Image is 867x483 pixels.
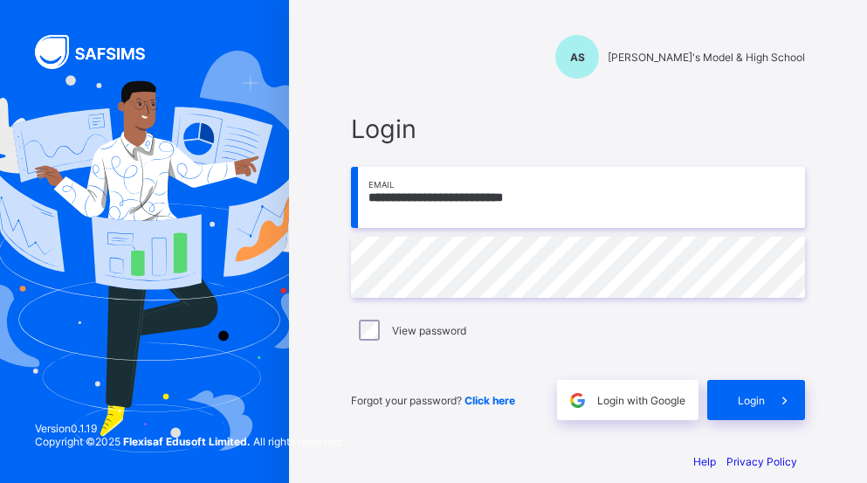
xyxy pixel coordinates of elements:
[693,455,716,468] a: Help
[35,422,343,435] span: Version 0.1.19
[597,394,685,407] span: Login with Google
[35,35,166,69] img: SAFSIMS Logo
[568,390,588,411] img: google.396cfc9801f0270233282035f929180a.svg
[570,51,585,64] span: AS
[726,455,797,468] a: Privacy Policy
[738,394,765,407] span: Login
[608,51,805,64] span: [PERSON_NAME]'s Model & High School
[392,324,466,337] label: View password
[123,435,251,448] strong: Flexisaf Edusoft Limited.
[351,394,515,407] span: Forgot your password?
[35,435,343,448] span: Copyright © 2025 All rights reserved.
[464,394,515,407] a: Click here
[351,114,805,144] span: Login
